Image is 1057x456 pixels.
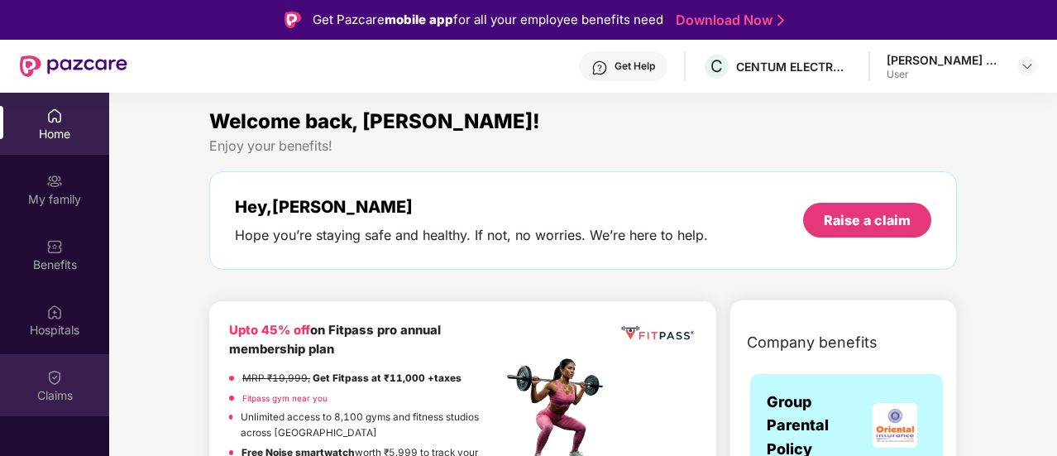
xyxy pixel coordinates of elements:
[676,12,779,29] a: Download Now
[824,211,911,229] div: Raise a claim
[285,12,301,28] img: Logo
[229,323,441,357] b: on Fitpass pro annual membership plan
[710,56,723,76] span: C
[313,372,462,384] strong: Get Fitpass at ₹11,000 +taxes
[235,227,708,244] div: Hope you’re staying safe and healthy. If not, no worries. We’re here to help.
[313,10,663,30] div: Get Pazcare for all your employee benefits need
[242,372,310,384] del: MRP ₹19,999,
[46,304,63,320] img: svg+xml;base64,PHN2ZyBpZD0iSG9zcGl0YWxzIiB4bWxucz0iaHR0cDovL3d3dy53My5vcmcvMjAwMC9zdmciIHdpZHRoPS...
[736,59,852,74] div: CENTUM ELECTRONICS LIMITED
[242,393,328,403] a: Fitpass gym near you
[385,12,453,27] strong: mobile app
[209,109,540,133] span: Welcome back, [PERSON_NAME]!
[591,60,608,76] img: svg+xml;base64,PHN2ZyBpZD0iSGVscC0zMngzMiIgeG1sbnM9Imh0dHA6Ly93d3cudzMub3JnLzIwMDAvc3ZnIiB3aWR0aD...
[777,12,784,29] img: Stroke
[619,321,696,345] img: fppp.png
[1021,60,1034,73] img: svg+xml;base64,PHN2ZyBpZD0iRHJvcGRvd24tMzJ4MzIiIHhtbG5zPSJodHRwOi8vd3d3LnczLm9yZy8yMDAwL3N2ZyIgd2...
[209,137,957,155] div: Enjoy your benefits!
[46,108,63,124] img: svg+xml;base64,PHN2ZyBpZD0iSG9tZSIgeG1sbnM9Imh0dHA6Ly93d3cudzMub3JnLzIwMDAvc3ZnIiB3aWR0aD0iMjAiIG...
[887,52,1002,68] div: [PERSON_NAME] C R
[235,197,708,217] div: Hey, [PERSON_NAME]
[887,68,1002,81] div: User
[46,369,63,386] img: svg+xml;base64,PHN2ZyBpZD0iQ2xhaW0iIHhtbG5zPSJodHRwOi8vd3d3LnczLm9yZy8yMDAwL3N2ZyIgd2lkdGg9IjIwIi...
[46,173,63,190] img: svg+xml;base64,PHN2ZyB3aWR0aD0iMjAiIGhlaWdodD0iMjAiIHZpZXdCb3g9IjAgMCAyMCAyMCIgZmlsbD0ibm9uZSIgeG...
[241,410,502,440] p: Unlimited access to 8,100 gyms and fitness studios across [GEOGRAPHIC_DATA]
[20,55,127,77] img: New Pazcare Logo
[46,238,63,255] img: svg+xml;base64,PHN2ZyBpZD0iQmVuZWZpdHMiIHhtbG5zPSJodHRwOi8vd3d3LnczLm9yZy8yMDAwL3N2ZyIgd2lkdGg9Ij...
[873,403,917,448] img: insurerLogo
[615,60,655,73] div: Get Help
[229,323,310,338] b: Upto 45% off
[747,331,878,354] span: Company benefits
